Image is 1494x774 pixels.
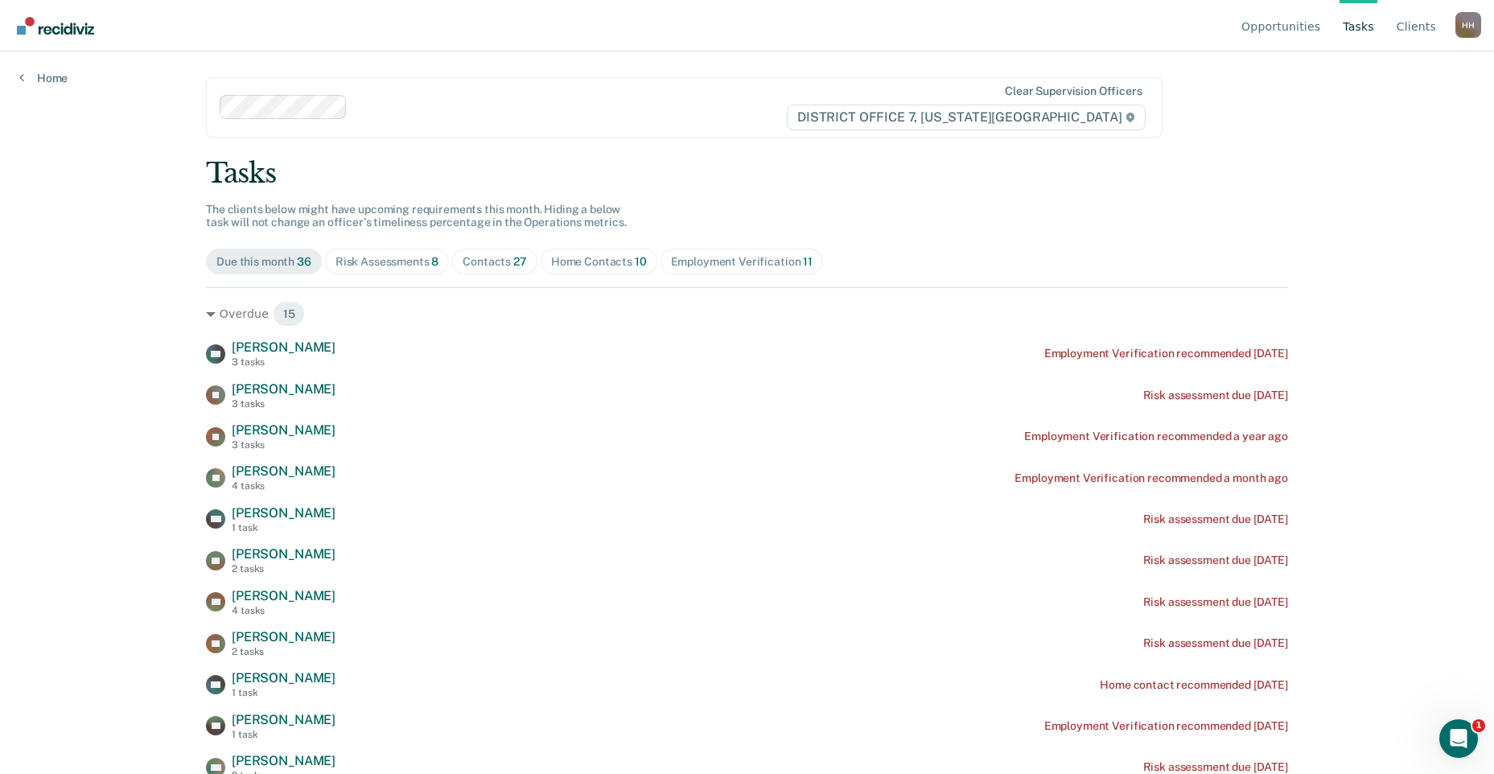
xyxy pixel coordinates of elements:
div: Overdue 15 [206,301,1288,327]
a: Home [19,71,68,85]
div: Employment Verification recommended [DATE] [1044,719,1288,733]
div: Home contact recommended [DATE] [1100,678,1288,692]
span: [PERSON_NAME] [232,546,335,562]
div: H H [1455,12,1481,38]
iframe: Intercom live chat [1439,719,1478,758]
span: [PERSON_NAME] [232,588,335,603]
span: [PERSON_NAME] [232,753,335,768]
span: [PERSON_NAME] [232,505,335,521]
span: The clients below might have upcoming requirements this month. Hiding a below task will not chang... [206,203,627,229]
div: Risk Assessments [335,255,439,269]
span: DISTRICT OFFICE 7, [US_STATE][GEOGRAPHIC_DATA] [787,105,1145,130]
div: Employment Verification recommended [DATE] [1044,347,1288,360]
div: Risk assessment due [DATE] [1143,760,1288,774]
span: 27 [513,255,527,268]
div: Contacts [463,255,527,269]
span: 15 [273,301,306,327]
span: [PERSON_NAME] [232,422,335,438]
div: 3 tasks [232,439,335,451]
span: [PERSON_NAME] [232,670,335,685]
div: 1 task [232,729,335,740]
span: 8 [431,255,438,268]
div: Due this month [216,255,311,269]
button: Profile dropdown button [1455,12,1481,38]
div: 3 tasks [232,398,335,410]
span: 10 [635,255,647,268]
div: 4 tasks [232,480,335,492]
span: [PERSON_NAME] [232,381,335,397]
div: Employment Verification [671,255,813,269]
div: 3 tasks [232,356,335,368]
span: [PERSON_NAME] [232,340,335,355]
div: 2 tasks [232,646,335,657]
div: 2 tasks [232,563,335,574]
div: Risk assessment due [DATE] [1143,389,1288,402]
div: 1 task [232,687,335,698]
div: Home Contacts [551,255,647,269]
div: Tasks [206,157,1288,190]
span: 1 [1472,719,1485,732]
div: Risk assessment due [DATE] [1143,513,1288,526]
img: Recidiviz [17,17,94,35]
div: Employment Verification recommended a month ago [1015,471,1287,485]
span: [PERSON_NAME] [232,463,335,479]
div: Employment Verification recommended a year ago [1024,430,1288,443]
span: 36 [297,255,311,268]
div: 4 tasks [232,605,335,616]
div: 1 task [232,522,335,533]
div: Clear supervision officers [1005,84,1142,98]
div: Risk assessment due [DATE] [1143,595,1288,609]
div: Risk assessment due [DATE] [1143,636,1288,650]
span: [PERSON_NAME] [232,629,335,644]
div: Risk assessment due [DATE] [1143,554,1288,567]
span: [PERSON_NAME] [232,712,335,727]
span: 11 [803,255,813,268]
